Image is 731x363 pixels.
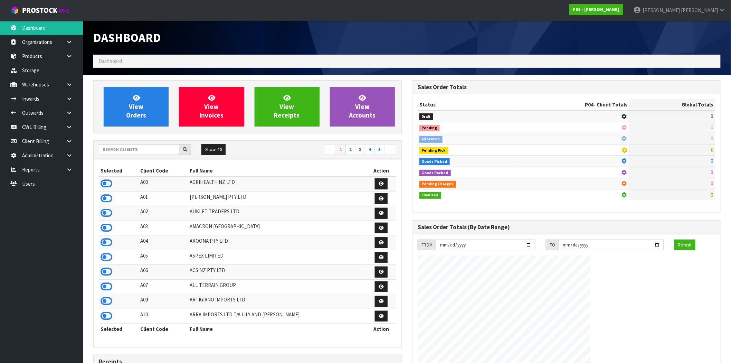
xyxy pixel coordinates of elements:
h3: Sales Order Totals [418,84,715,91]
th: Selected [99,324,139,335]
td: A02 [139,206,188,221]
span: 0 [711,180,713,187]
button: Show: 10 [201,144,226,155]
span: Pending [419,125,440,132]
span: 0 [711,169,713,176]
span: Dashboard [98,58,122,64]
td: A10 [139,309,188,324]
button: Refresh [674,240,695,251]
span: Allocated [419,136,443,143]
span: 0 [711,158,713,164]
a: 4 [365,144,375,155]
td: AMACRON [GEOGRAPHIC_DATA] [188,221,366,235]
th: Selected [99,165,139,176]
td: ARTIGIANO IMPORTS LTD [188,294,366,309]
a: ViewAccounts [330,87,395,127]
span: View Receipts [274,94,300,120]
a: ViewInvoices [179,87,244,127]
span: P04 [585,101,594,108]
span: Goods Packed [419,170,451,177]
span: ProStock [22,6,57,15]
a: ViewOrders [104,87,169,127]
th: Client Code [139,324,188,335]
a: 2 [345,144,355,155]
span: [PERSON_NAME] [643,7,680,13]
a: 1 [336,144,346,155]
nav: Page navigation [253,144,396,156]
a: 3 [355,144,365,155]
span: View Orders [126,94,146,120]
span: Pending Charges [419,181,456,188]
td: AUKLET TRADERS LTD [188,206,366,221]
span: Goods Picked [419,158,450,165]
td: A07 [139,279,188,294]
span: Dashboard [93,30,161,45]
th: Full Name [188,165,366,176]
td: ALL TERRAIN GROUP [188,279,366,294]
td: A06 [139,265,188,280]
td: AROONA PTY LTD [188,235,366,250]
span: Draft [419,113,433,120]
span: [PERSON_NAME] [681,7,718,13]
td: AGRIHEALTH NZ LTD [188,176,366,191]
td: [PERSON_NAME] PTY LTD [188,191,366,206]
th: - Client Totals [516,99,629,110]
span: 0 [711,192,713,198]
td: A03 [139,221,188,235]
td: ARRA IMPORTS LTD T/A LILY AND [PERSON_NAME] [188,309,366,324]
th: Full Name [188,324,366,335]
a: 5 [374,144,385,155]
a: → [384,144,396,155]
span: 0 [711,147,713,153]
td: A05 [139,250,188,265]
span: 0 [711,124,713,131]
th: Client Code [139,165,188,176]
div: TO [546,240,559,251]
span: 0 [711,113,713,120]
td: A01 [139,191,188,206]
th: Action [366,165,396,176]
th: Global Totals [629,99,715,110]
span: Finalised [419,192,441,199]
div: FROM [418,240,436,251]
th: Action [366,324,396,335]
td: A00 [139,176,188,191]
td: ACS NZ PTY LTD [188,265,366,280]
strong: P04 - [PERSON_NAME] [573,7,619,12]
input: Search clients [99,144,179,155]
td: A04 [139,235,188,250]
small: WMS [59,8,69,14]
span: Pending Pick [419,147,448,154]
td: A09 [139,294,188,309]
span: View Invoices [199,94,224,120]
span: View Accounts [349,94,376,120]
a: P04 - [PERSON_NAME] [569,4,623,15]
img: cube-alt.png [10,6,19,15]
td: ASPEX LIMITED [188,250,366,265]
a: ← [324,144,336,155]
span: 0 [711,135,713,142]
h3: Sales Order Totals (By Date Range) [418,224,715,231]
th: Status [418,99,516,110]
a: ViewReceipts [255,87,320,127]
